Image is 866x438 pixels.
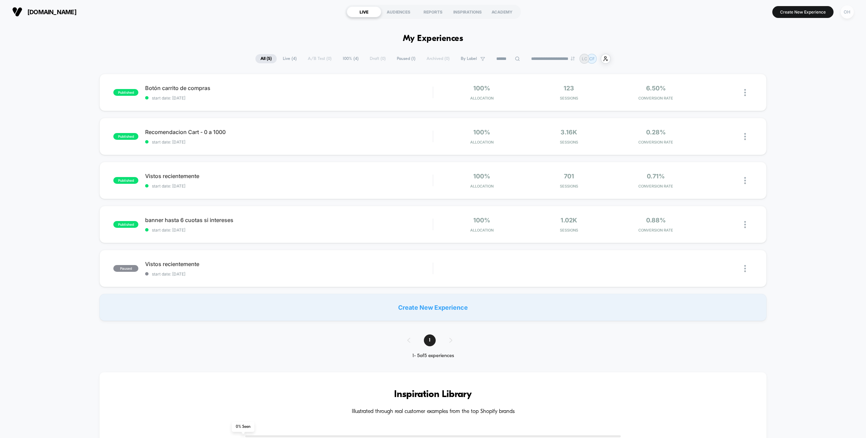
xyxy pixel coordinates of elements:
span: 3.16k [561,129,577,136]
span: Recomendacion Cart - 0 a 1000 [145,129,433,135]
span: [DOMAIN_NAME] [27,8,76,16]
div: LIVE [347,6,381,17]
img: close [744,89,746,96]
span: Sessions [527,184,611,189]
span: 6.50% [646,85,666,92]
span: published [113,177,138,184]
span: start date: [DATE] [145,95,433,101]
p: CF [589,56,595,61]
img: close [744,221,746,228]
span: published [113,221,138,228]
span: 0.71% [647,173,665,180]
img: Visually logo [12,7,22,17]
span: Allocation [470,184,494,189]
p: LC [582,56,587,61]
img: end [571,57,575,61]
div: AUDIENCES [381,6,416,17]
span: 100% ( 4 ) [338,54,364,63]
span: CONVERSION RATE [614,184,698,189]
span: 0.28% [646,129,666,136]
span: Live ( 4 ) [278,54,302,63]
div: ACADEMY [485,6,519,17]
span: 100% [473,217,490,224]
span: start date: [DATE] [145,139,433,145]
span: 701 [564,173,574,180]
img: close [744,265,746,272]
span: 0.88% [646,217,666,224]
div: INSPIRATIONS [450,6,485,17]
span: Sessions [527,96,611,101]
div: REPORTS [416,6,450,17]
span: Sessions [527,140,611,145]
span: paused [113,265,138,272]
button: Create New Experience [772,6,834,18]
div: Create New Experience [99,294,766,321]
span: start date: [DATE] [145,271,433,277]
span: banner hasta 6 cuotas si intereses [145,217,433,223]
span: All ( 5 ) [255,54,277,63]
span: CONVERSION RATE [614,96,698,101]
span: Allocation [470,228,494,233]
span: 1.02k [561,217,577,224]
span: published [113,133,138,140]
span: Paused ( 1 ) [392,54,420,63]
div: 1 - 5 of 5 experiences [401,353,466,359]
h3: Inspiration Library [120,389,746,400]
span: 0 % Seen [232,422,254,432]
span: 100% [473,173,490,180]
span: CONVERSION RATE [614,228,698,233]
span: 123 [564,85,574,92]
img: close [744,133,746,140]
button: OH [839,5,856,19]
img: close [744,177,746,184]
span: 100% [473,85,490,92]
span: Vistos recientemente [145,173,433,179]
span: CONVERSION RATE [614,140,698,145]
h4: Illustrated through real customer examples from the top Shopify brands [120,409,746,415]
span: published [113,89,138,96]
span: start date: [DATE] [145,227,433,233]
span: By Label [461,56,477,61]
div: OH [841,5,854,19]
span: Sessions [527,228,611,233]
button: [DOMAIN_NAME] [10,6,78,17]
span: Allocation [470,140,494,145]
span: 1 [424,334,436,346]
span: 100% [473,129,490,136]
span: start date: [DATE] [145,183,433,189]
h1: My Experiences [403,34,463,44]
span: Botón carrito de compras [145,85,433,91]
span: Vistos recientemente [145,261,433,267]
span: Allocation [470,96,494,101]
